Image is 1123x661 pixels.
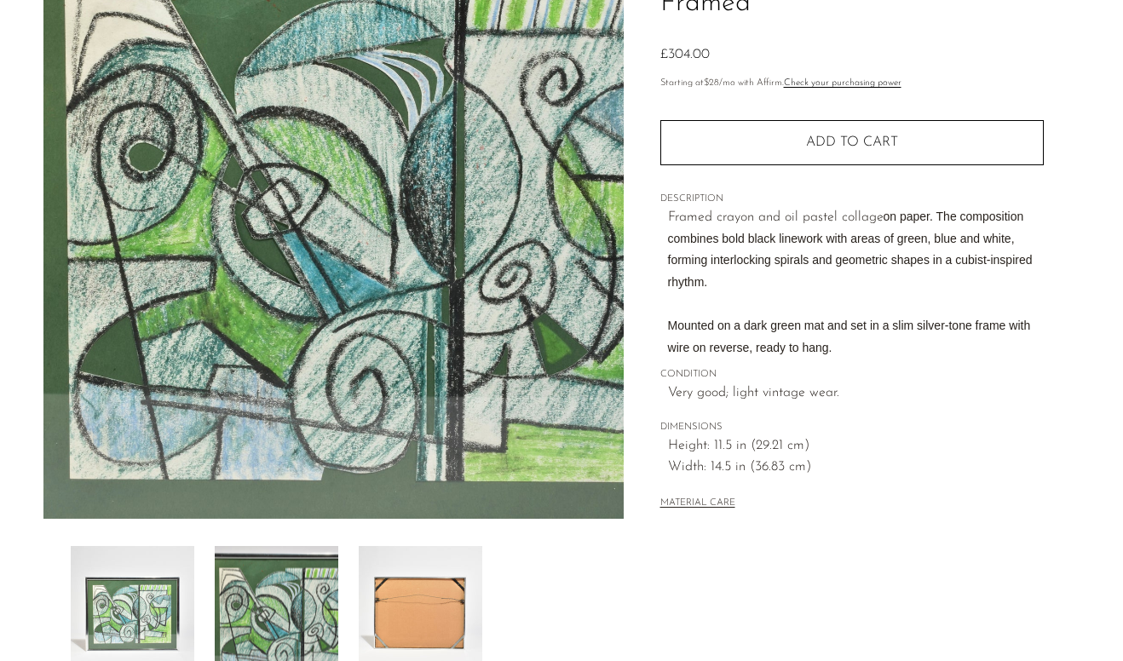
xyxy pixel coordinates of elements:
[660,420,1044,435] span: DIMENSIONS
[660,367,1044,382] span: CONDITION
[668,207,1044,359] p: Framed crayon and oil pastel collage
[704,78,719,88] span: $28
[668,457,1044,479] span: Width: 14.5 in (36.83 cm)
[660,48,710,61] span: £304.00
[660,76,1044,91] p: Starting at /mo with Affirm.
[668,210,1033,354] span: on paper. The composition combines bold black linework with areas of green, blue and white, formi...
[660,192,1044,207] span: DESCRIPTION
[668,382,1044,405] span: Very good; light vintage wear.
[660,120,1044,164] button: Add to cart
[660,497,735,510] button: MATERIAL CARE
[668,435,1044,457] span: Height: 11.5 in (29.21 cm)
[806,135,898,151] span: Add to cart
[784,78,901,88] a: Check your purchasing power - Learn more about Affirm Financing (opens in modal)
